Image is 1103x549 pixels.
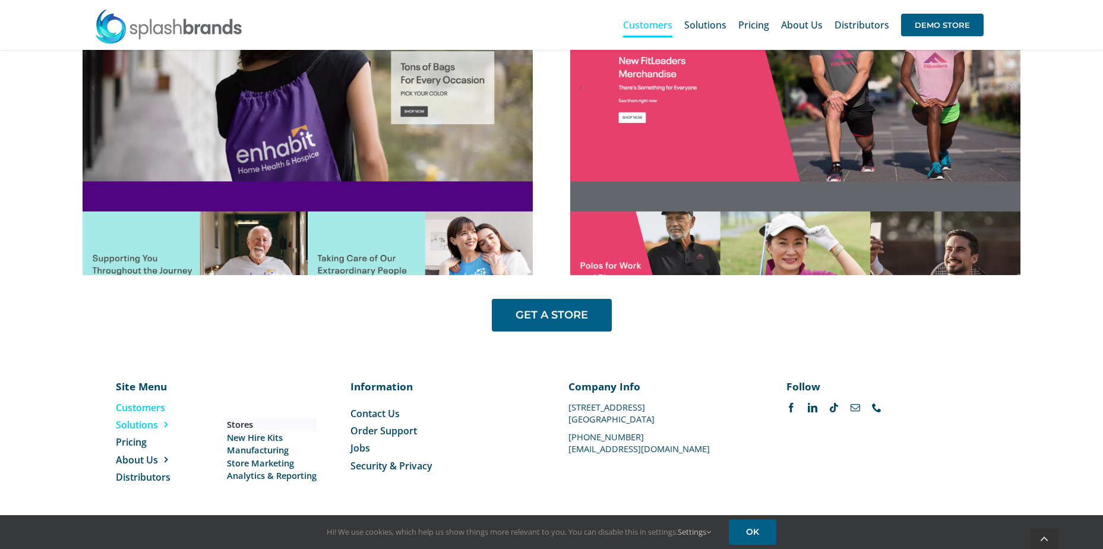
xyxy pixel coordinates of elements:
nav: Menu [116,401,233,484]
a: Jobs [350,441,535,455]
nav: Menu [350,407,535,473]
img: SplashBrands.com Logo [94,8,243,44]
span: About Us [116,453,158,466]
p: Company Info [568,379,753,393]
a: Store Marketing [227,457,317,469]
span: Customers [116,401,165,414]
a: Pricing [738,6,769,44]
span: Solutions [116,418,158,431]
a: Distributors [835,6,889,44]
span: Distributors [835,20,889,30]
a: Solutions [116,418,233,431]
span: Solutions [684,20,726,30]
span: Manufacturing [227,444,289,456]
a: Stores [227,418,317,431]
a: DEMO STORE [901,6,984,44]
span: DEMO STORE [901,14,984,36]
a: Customers [116,401,233,414]
span: Customers [623,20,672,30]
a: tiktok [829,403,839,412]
a: GET A STORE [492,299,612,332]
a: linkedin [808,403,817,412]
a: Security & Privacy [350,459,535,472]
p: Site Menu [116,379,233,393]
a: Customers [623,6,672,44]
a: OK [729,519,776,545]
a: New Hire Kits [227,431,317,444]
a: Settings [678,526,711,537]
a: Contact Us [350,407,535,420]
span: Store Marketing [227,457,294,469]
span: Pricing [116,436,147,449]
nav: Main Menu Sticky [623,6,984,44]
a: facebook [786,403,796,412]
a: Analytics & Reporting [227,469,317,482]
span: Security & Privacy [350,459,432,472]
a: phone [872,403,881,412]
a: Pricing [116,436,233,449]
span: Jobs [350,441,370,455]
span: Stores [227,418,253,431]
a: mail [851,403,860,412]
span: Order Support [350,424,417,437]
p: Information [350,379,535,393]
span: New Hire Kits [227,431,283,444]
p: Follow [786,379,971,393]
span: GET A STORE [516,309,588,321]
span: About Us [781,20,823,30]
span: Distributors [116,471,170,484]
span: Contact Us [350,407,400,420]
a: Distributors [116,471,233,484]
span: Hi! We use cookies, which help us show things more relevant to you. You can disable this in setti... [327,526,711,537]
a: About Us [116,453,233,466]
span: Pricing [738,20,769,30]
a: Order Support [350,424,535,437]
a: Manufacturing [227,444,317,456]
